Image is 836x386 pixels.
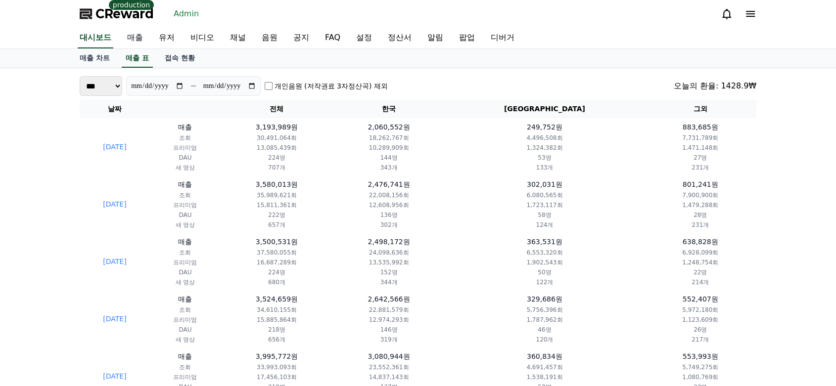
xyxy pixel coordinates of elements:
p: 224명 [225,154,329,162]
p: 22,881,579회 [337,306,441,314]
p: 133개 [449,164,640,172]
p: 새 영상 [154,221,217,229]
a: Admin [170,6,203,22]
p: 5,756,396회 [449,306,640,314]
p: 231개 [648,221,752,229]
p: 1,538,191회 [449,373,640,381]
p: 10,289,909회 [337,144,441,152]
p: 23,552,361회 [337,363,441,371]
p: 680개 [225,278,329,286]
p: 1,471,148회 [648,144,752,152]
p: 146명 [337,326,441,334]
th: 한국 [333,100,445,118]
p: 1,479,288회 [648,201,752,209]
a: CReward [80,6,154,22]
a: Messages [65,313,128,338]
p: 30,491,064회 [225,134,329,142]
a: Settings [128,313,190,338]
p: 3,500,531원 [225,237,329,247]
p: 1,723,117회 [449,201,640,209]
p: 매출 [154,237,217,247]
p: 1,123,609회 [648,316,752,324]
p: 707개 [225,164,329,172]
p: 28명 [648,211,752,219]
p: 360,834원 [449,351,640,361]
p: 1,080,769회 [648,373,752,381]
p: 15,811,361회 [225,201,329,209]
span: Messages [82,329,111,337]
span: Home [25,328,43,336]
p: 13,085,439회 [225,144,329,152]
p: 2,498,172원 [337,237,441,247]
p: 122개 [449,278,640,286]
td: [DATE] [80,175,150,233]
p: 22,008,156회 [337,191,441,199]
p: 7,731,789회 [648,134,752,142]
p: 매출 [154,351,217,361]
p: 217개 [648,336,752,343]
a: 대시보드 [78,28,113,48]
p: 매출 [154,179,217,189]
a: 비디오 [183,28,222,48]
p: 34,610,155회 [225,306,329,314]
p: 3,193,989원 [225,122,329,132]
p: 프리미엄 [154,373,217,381]
p: 조회 [154,249,217,257]
p: 1,248,754회 [648,258,752,266]
p: 58명 [449,211,640,219]
p: 214개 [648,278,752,286]
p: 매출 [154,122,217,132]
p: 343개 [337,164,441,172]
p: 656개 [225,336,329,343]
p: 매출 [154,294,217,304]
p: 231개 [648,164,752,172]
p: 50명 [449,268,640,276]
p: 37,580,055회 [225,249,329,257]
p: 46명 [449,326,640,334]
p: 조회 [154,306,217,314]
p: 프리미엄 [154,258,217,266]
p: ~ [190,80,196,92]
a: 매출 [119,28,151,48]
p: 3,080,944원 [337,351,441,361]
p: 883,685원 [648,122,752,132]
p: 4,691,457회 [449,363,640,371]
a: 디버거 [483,28,522,48]
p: 53명 [449,154,640,162]
p: 프리미엄 [154,144,217,152]
a: 접속 현황 [157,49,203,68]
p: 136명 [337,211,441,219]
p: 26명 [648,326,752,334]
p: 조회 [154,134,217,142]
p: 13,535,992회 [337,258,441,266]
a: 매출 차트 [72,49,118,68]
p: 363,531원 [449,237,640,247]
p: 프리미엄 [154,316,217,324]
th: [GEOGRAPHIC_DATA] [445,100,644,118]
div: 오늘의 환율: 1428.9₩ [674,80,756,92]
p: 24,098,636회 [337,249,441,257]
p: 224명 [225,268,329,276]
p: 12,608,956회 [337,201,441,209]
td: [DATE] [80,290,150,347]
p: 2,642,566원 [337,294,441,304]
p: 3,524,659원 [225,294,329,304]
label: 개인음원 (저작권료 3자정산곡) 제외 [275,81,388,91]
p: 새 영상 [154,336,217,343]
a: 매출 표 [122,49,153,68]
th: 그외 [644,100,756,118]
p: 553,993원 [648,351,752,361]
p: 152명 [337,268,441,276]
a: 팝업 [451,28,483,48]
span: CReward [95,6,154,22]
p: 2,476,741원 [337,179,441,189]
a: 공지 [285,28,317,48]
th: 전체 [221,100,333,118]
a: 음원 [254,28,285,48]
p: 새 영상 [154,278,217,286]
p: 7,900,900회 [648,191,752,199]
p: 6,928,099회 [648,249,752,257]
p: 1,324,382회 [449,144,640,152]
a: 채널 [222,28,254,48]
p: 552,407원 [648,294,752,304]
